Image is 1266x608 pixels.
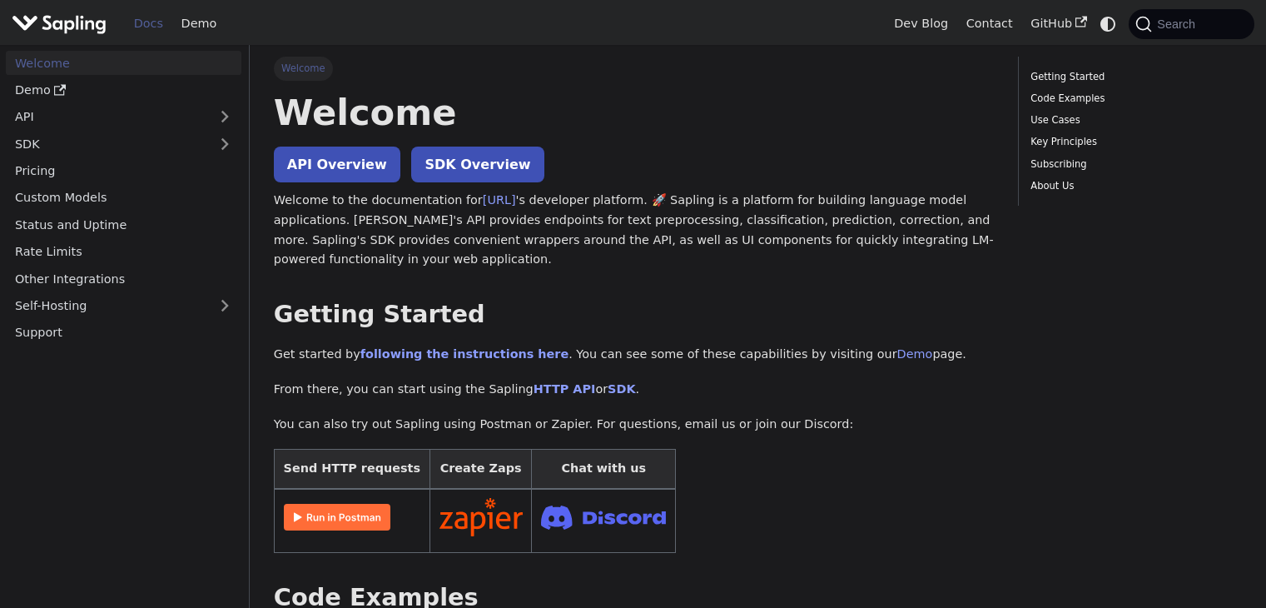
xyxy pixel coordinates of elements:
[1129,9,1254,39] button: Search (Command+K)
[274,191,994,270] p: Welcome to the documentation for 's developer platform. 🚀 Sapling is a platform for building lang...
[1096,12,1120,36] button: Switch between dark and light mode (currently system mode)
[6,321,241,345] a: Support
[12,12,107,36] img: Sapling.ai
[608,382,635,396] a: SDK
[284,504,390,531] img: Run in Postman
[6,159,241,183] a: Pricing
[534,382,596,396] a: HTTP API
[274,380,994,400] p: From there, you can start using the Sapling or .
[1030,69,1236,85] a: Getting Started
[439,498,523,536] img: Connect in Zapier
[1021,11,1095,37] a: GitHub
[274,57,994,80] nav: Breadcrumbs
[12,12,112,36] a: Sapling.aiSapling.ai
[957,11,1022,37] a: Contact
[411,147,544,182] a: SDK Overview
[532,450,676,489] th: Chat with us
[6,240,241,264] a: Rate Limits
[274,90,994,135] h1: Welcome
[274,147,400,182] a: API Overview
[1030,91,1236,107] a: Code Examples
[274,345,994,365] p: Get started by . You can see some of these capabilities by visiting our page.
[6,186,241,210] a: Custom Models
[125,11,172,37] a: Docs
[541,501,666,535] img: Join Discord
[1152,17,1205,31] span: Search
[1030,157,1236,172] a: Subscribing
[1030,112,1236,128] a: Use Cases
[6,212,241,237] a: Status and Uptime
[6,78,241,102] a: Demo
[429,450,532,489] th: Create Zaps
[1030,178,1236,194] a: About Us
[172,11,226,37] a: Demo
[208,105,241,129] button: Expand sidebar category 'API'
[6,132,208,156] a: SDK
[483,193,516,207] a: [URL]
[6,294,241,318] a: Self-Hosting
[6,105,208,129] a: API
[274,415,994,435] p: You can also try out Sapling using Postman or Zapier. For questions, email us or join our Discord:
[885,11,956,37] a: Dev Blog
[1030,134,1236,150] a: Key Principles
[274,57,333,80] span: Welcome
[897,347,933,361] a: Demo
[274,300,994,330] h2: Getting Started
[360,347,568,361] a: following the instructions here
[208,132,241,156] button: Expand sidebar category 'SDK'
[6,51,241,75] a: Welcome
[274,450,429,489] th: Send HTTP requests
[6,267,241,291] a: Other Integrations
